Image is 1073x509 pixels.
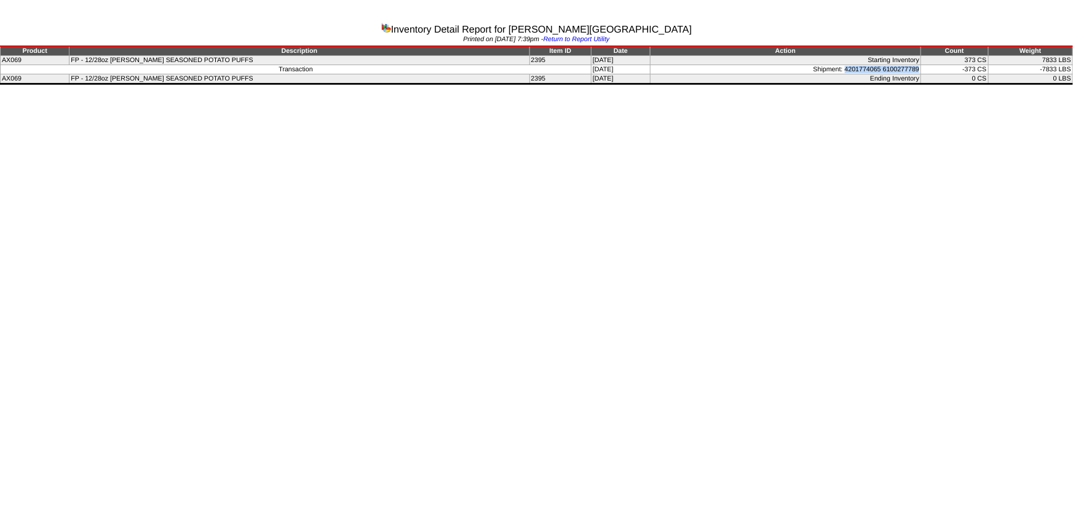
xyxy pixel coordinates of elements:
td: 373 CS [921,56,988,65]
td: [DATE] [592,65,651,74]
td: AX069 [1,56,69,65]
td: Ending Inventory [650,74,921,84]
td: Item ID [529,46,592,56]
td: Transaction [1,65,592,74]
td: FP - 12/28oz [PERSON_NAME] SEASONED POTATO PUFFS [69,56,529,65]
td: -7833 LBS [988,65,1072,74]
td: 2395 [529,56,592,65]
td: Count [921,46,988,56]
td: Product [1,46,69,56]
td: Action [650,46,921,56]
td: Shipment: 4201774065 6100277789 [650,65,921,74]
td: AX069 [1,74,69,84]
td: FP - 12/28oz [PERSON_NAME] SEASONED POTATO PUFFS [69,74,529,84]
td: 0 LBS [988,74,1072,84]
td: [DATE] [592,56,651,65]
td: 0 CS [921,74,988,84]
td: Description [69,46,529,56]
td: -373 CS [921,65,988,74]
td: [DATE] [592,74,651,84]
a: Return to Report Utility [544,36,610,43]
img: graph.gif [381,23,391,33]
td: Starting Inventory [650,56,921,65]
td: Weight [988,46,1072,56]
td: 2395 [529,74,592,84]
td: Date [592,46,651,56]
td: 7833 LBS [988,56,1072,65]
